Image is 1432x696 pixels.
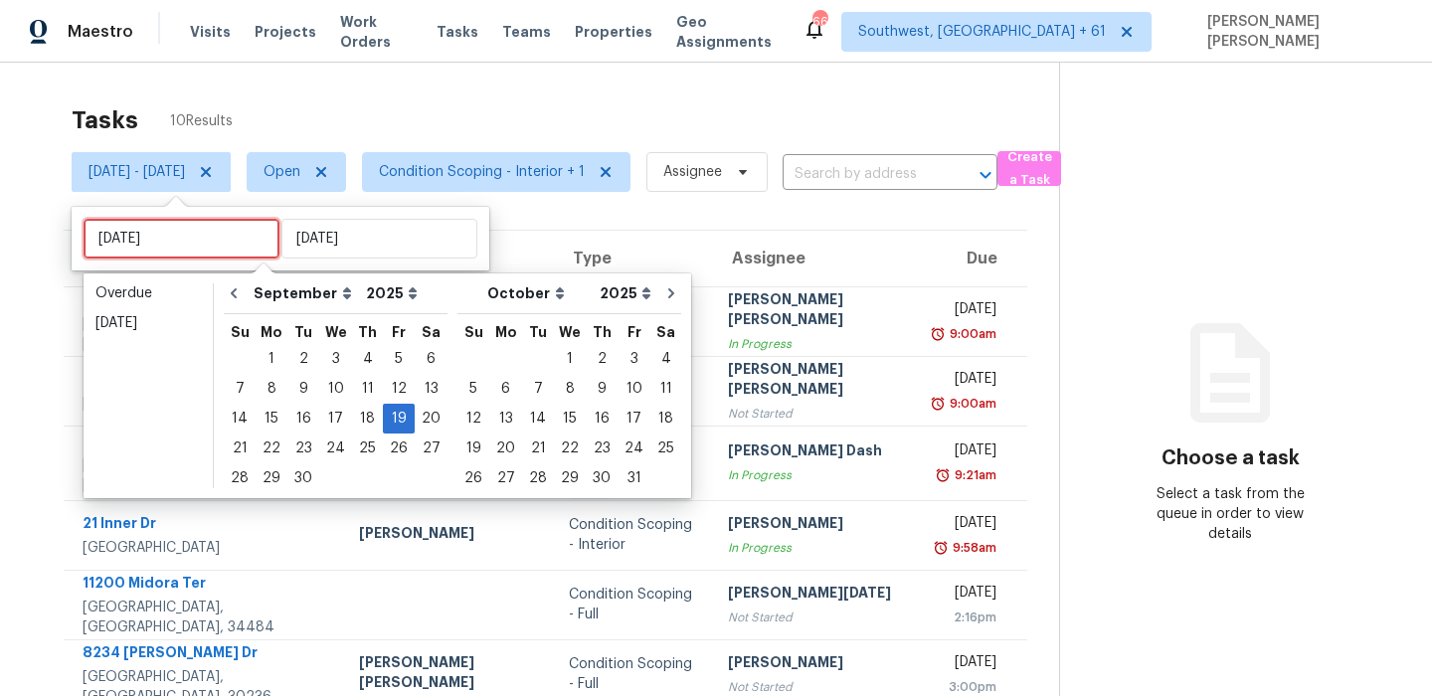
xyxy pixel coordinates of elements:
[728,652,906,677] div: [PERSON_NAME]
[224,374,256,404] div: Sun Sep 07 2025
[437,25,478,39] span: Tasks
[586,344,618,374] div: Thu Oct 02 2025
[256,463,287,493] div: Mon Sep 29 2025
[650,375,681,403] div: 11
[457,464,489,492] div: 26
[933,538,949,558] img: Overdue Alarm Icon
[593,325,612,339] abbr: Thursday
[392,325,406,339] abbr: Friday
[287,463,319,493] div: Tue Sep 30 2025
[650,374,681,404] div: Sat Oct 11 2025
[618,463,650,493] div: Fri Oct 31 2025
[319,344,352,374] div: Wed Sep 03 2025
[256,435,287,462] div: 22
[586,463,618,493] div: Thu Oct 30 2025
[1199,12,1402,52] span: [PERSON_NAME] [PERSON_NAME]
[457,375,489,403] div: 5
[712,231,922,286] th: Assignee
[84,219,279,259] input: Sat, Jan 01
[554,405,586,433] div: 15
[858,22,1106,42] span: Southwest, [GEOGRAPHIC_DATA] + 61
[951,465,996,485] div: 9:21am
[554,404,586,434] div: Wed Oct 15 2025
[1146,484,1316,544] div: Select a task from the queue in order to view details
[287,374,319,404] div: Tue Sep 09 2025
[415,345,447,373] div: 6
[170,111,233,131] span: 10 Results
[464,325,483,339] abbr: Sunday
[569,654,696,694] div: Condition Scoping - Full
[224,434,256,463] div: Sun Sep 21 2025
[618,344,650,374] div: Fri Oct 03 2025
[83,369,327,394] div: [STREET_ADDRESS]
[95,313,201,333] div: [DATE]
[294,325,312,339] abbr: Tuesday
[224,404,256,434] div: Sun Sep 14 2025
[618,405,650,433] div: 17
[256,344,287,374] div: Mon Sep 01 2025
[618,434,650,463] div: Fri Oct 24 2025
[522,405,554,433] div: 14
[319,404,352,434] div: Wed Sep 17 2025
[618,375,650,403] div: 10
[383,435,415,462] div: 26
[256,404,287,434] div: Mon Sep 15 2025
[83,598,327,637] div: [GEOGRAPHIC_DATA], [GEOGRAPHIC_DATA], 34484
[190,22,231,42] span: Visits
[379,162,585,182] span: Condition Scoping - Interior + 1
[930,394,946,414] img: Overdue Alarm Icon
[522,404,554,434] div: Tue Oct 14 2025
[728,608,906,627] div: Not Started
[972,161,999,189] button: Open
[287,434,319,463] div: Tue Sep 23 2025
[287,435,319,462] div: 23
[522,464,554,492] div: 28
[650,344,681,374] div: Sat Oct 04 2025
[224,463,256,493] div: Sun Sep 28 2025
[930,324,946,344] img: Overdue Alarm Icon
[586,374,618,404] div: Thu Oct 09 2025
[728,289,906,334] div: [PERSON_NAME] [PERSON_NAME]
[1007,146,1051,192] span: Create a Task
[457,405,489,433] div: 12
[383,375,415,403] div: 12
[783,159,942,190] input: Search by address
[569,515,696,555] div: Condition Scoping - Interior
[415,404,447,434] div: Sat Sep 20 2025
[83,455,327,495] div: [GEOGRAPHIC_DATA][PERSON_NAME], 28120
[415,434,447,463] div: Sat Sep 27 2025
[554,375,586,403] div: 8
[618,345,650,373] div: 3
[383,405,415,433] div: 19
[586,405,618,433] div: 16
[415,435,447,462] div: 27
[935,465,951,485] img: Overdue Alarm Icon
[383,404,415,434] div: Fri Sep 19 2025
[352,375,383,403] div: 11
[319,434,352,463] div: Wed Sep 24 2025
[554,435,586,462] div: 22
[938,583,996,608] div: [DATE]
[352,345,383,373] div: 4
[938,513,996,538] div: [DATE]
[83,642,327,667] div: 8234 [PERSON_NAME] Dr
[676,12,780,52] span: Geo Assignments
[586,404,618,434] div: Thu Oct 16 2025
[569,585,696,624] div: Condition Scoping - Full
[522,435,554,462] div: 21
[415,375,447,403] div: 13
[618,464,650,492] div: 31
[231,325,250,339] abbr: Sunday
[219,273,249,313] button: Go to previous month
[89,162,185,182] span: [DATE] - [DATE]
[595,278,656,308] select: Year
[663,162,722,182] span: Assignee
[415,374,447,404] div: Sat Sep 13 2025
[489,464,522,492] div: 27
[997,151,1061,186] button: Create a Task
[650,345,681,373] div: 4
[319,405,352,433] div: 17
[495,325,517,339] abbr: Monday
[650,405,681,433] div: 18
[946,394,996,414] div: 9:00am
